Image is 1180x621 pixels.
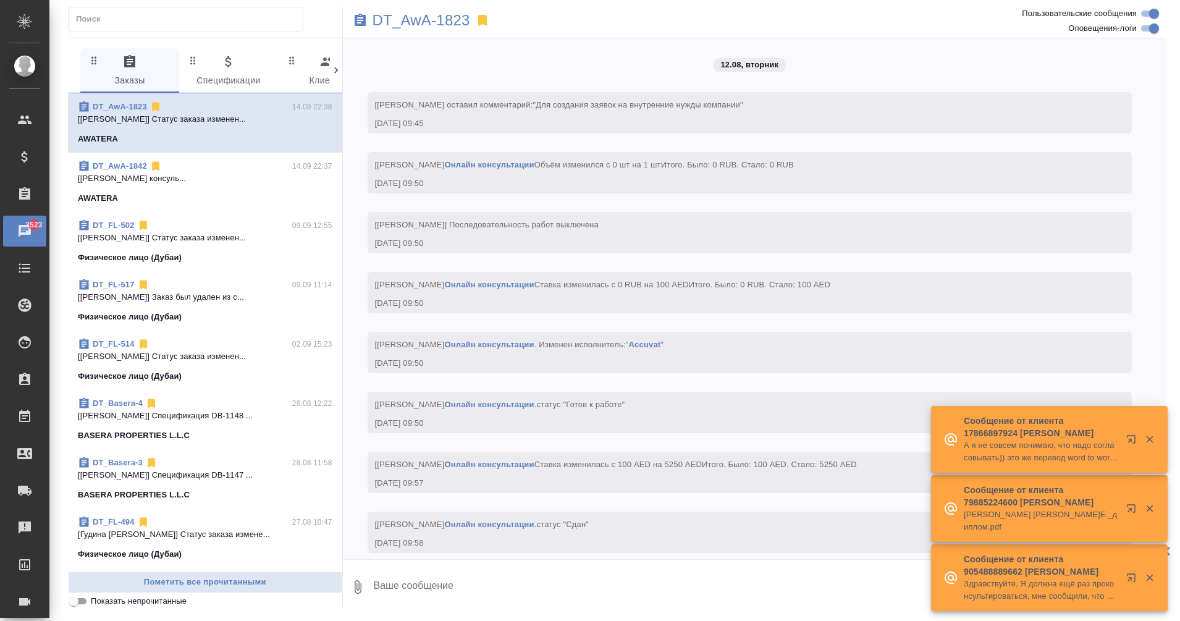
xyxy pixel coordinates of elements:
[533,100,743,109] span: "Для создания заявок на внутренние нужды компании"
[68,331,342,390] div: DT_FL-51402.09 15:23[[PERSON_NAME]] Статус заказа изменен...Физическое лицо (Дубаи)
[93,458,143,467] a: DT_Basera-3
[375,520,589,529] span: [[PERSON_NAME] .
[68,153,342,212] div: DT_AwA-184214.09 22:37[[PERSON_NAME] консуль...AWATERA
[375,357,1089,370] div: [DATE] 09:50
[78,350,332,363] p: [[PERSON_NAME]] Статус заказа изменен...
[78,113,332,125] p: [[PERSON_NAME]] Статус заказа изменен...
[145,457,158,469] svg: Отписаться
[78,291,332,303] p: [[PERSON_NAME]] Заказ был удален из с...
[964,553,1118,578] p: Сообщение от клиента 905488889662 [PERSON_NAME]
[444,340,534,349] a: Онлайн консультации
[145,397,158,410] svg: Отписаться
[537,400,625,409] span: статус "Готов к работе"
[68,212,342,271] div: DT_FL-50209.09 12:55[[PERSON_NAME]] Статус заказа изменен...Физическое лицо (Дубаи)
[444,460,534,469] a: Онлайн консультации
[187,54,271,88] span: Спецификации
[292,101,332,113] p: 14.09 22:38
[137,516,150,528] svg: Отписаться
[964,578,1118,602] p: Здравствуйте, Я должна ещё раз проконсультироваться, мне сообщили, что никакие доверенности уже не п
[78,469,332,481] p: [[PERSON_NAME]] Спецификация DB-1147 ...
[93,221,135,230] a: DT_FL-502
[3,216,46,247] a: 3523
[1137,434,1162,445] button: Закрыть
[88,54,100,66] svg: Зажми и перетащи, чтобы поменять порядок вкладок
[292,219,332,232] p: 09.09 12:55
[286,54,298,66] svg: Зажми и перетащи, чтобы поменять порядок вкладок
[93,161,147,171] a: DT_AwA-1842
[444,520,534,529] a: Онлайн консультации
[964,509,1118,533] p: [PERSON_NAME] [PERSON_NAME]Е._диплом.pdf
[150,101,162,113] svg: Отписаться
[292,397,332,410] p: 28.08 12:22
[964,484,1118,509] p: Сообщение от клиента 79885224600 [PERSON_NAME]
[375,460,857,469] span: [[PERSON_NAME] Ставка изменилась с 100 AED на 5250 AED
[68,572,342,593] button: Пометить все прочитанными
[444,160,534,169] a: Онлайн консультации
[187,54,199,66] svg: Зажми и перетащи, чтобы поменять порядок вкладок
[689,280,830,289] span: Итого. Было: 0 RUB. Стало: 100 AED
[137,219,150,232] svg: Отписаться
[375,160,794,169] span: [[PERSON_NAME] Объём изменился с 0 шт на 1 шт
[78,311,182,323] p: Физическое лицо (Дубаи)
[78,192,118,205] p: AWATERA
[375,237,1089,250] div: [DATE] 09:50
[68,93,342,153] div: DT_AwA-182314.09 22:38[[PERSON_NAME]] Статус заказа изменен...AWATERA
[68,271,342,331] div: DT_FL-51709.09 11:14[[PERSON_NAME]] Заказ был удален из с...Физическое лицо (Дубаи)
[375,177,1089,190] div: [DATE] 09:50
[78,548,182,560] p: Физическое лицо (Дубаи)
[292,338,332,350] p: 02.09 15:23
[68,390,342,449] div: DT_Basera-428.08 12:22[[PERSON_NAME]] Спецификация DB-1148 ...BASERA PROPERTIES L.L.C
[375,340,664,349] span: [[PERSON_NAME] . Изменен исполнитель:
[78,251,182,264] p: Физическое лицо (Дубаи)
[444,400,534,409] a: Онлайн консультации
[661,160,794,169] span: Итого. Было: 0 RUB. Стало: 0 RUB
[88,54,172,88] span: Заказы
[292,516,332,528] p: 27.08 10:47
[1137,572,1162,583] button: Закрыть
[629,340,661,349] a: Accuvat
[68,449,342,509] div: DT_Basera-328.08 11:58[[PERSON_NAME]] Спецификация DB-1147 ...BASERA PROPERTIES L.L.C
[375,297,1089,310] div: [DATE] 09:50
[93,102,147,111] a: DT_AwA-1823
[18,219,49,231] span: 3523
[292,160,332,172] p: 14.09 22:37
[375,117,1089,130] div: [DATE] 09:45
[720,59,778,71] p: 12.08, вторник
[93,517,135,526] a: DT_FL-494
[150,160,162,172] svg: Отписаться
[1068,22,1137,35] span: Оповещения-логи
[68,509,342,568] div: DT_FL-49427.08 10:47[Гудина [PERSON_NAME]] Статус заказа измене...Физическое лицо (Дубаи)
[75,575,335,589] span: Пометить все прочитанными
[375,400,625,409] span: [[PERSON_NAME] .
[702,460,857,469] span: Итого. Было: 100 AED. Стало: 5250 AED
[78,370,182,382] p: Физическое лицо (Дубаи)
[537,520,589,529] span: статус "Сдан"
[78,429,190,442] p: BASERA PROPERTIES L.L.C
[78,528,332,541] p: [Гудина [PERSON_NAME]] Статус заказа измене...
[444,280,534,289] a: Онлайн консультации
[78,172,332,185] p: [[PERSON_NAME] консуль...
[375,417,1089,429] div: [DATE] 09:50
[93,399,143,408] a: DT_Basera-4
[78,133,118,145] p: AWATERA
[292,457,332,469] p: 28.08 11:58
[78,489,190,501] p: BASERA PROPERTIES L.L.C
[1022,7,1137,20] span: Пользовательские сообщения
[375,220,599,229] span: [[PERSON_NAME]] Последовательность работ выключена
[78,410,332,422] p: [[PERSON_NAME]] Спецификация DB-1148 ...
[93,339,135,349] a: DT_FL-514
[964,415,1118,439] p: Сообщение от клиента 17866897924 [PERSON_NAME]
[1119,496,1148,526] button: Открыть в новой вкладке
[78,232,332,244] p: [[PERSON_NAME]] Статус заказа изменен...
[375,280,830,289] span: [[PERSON_NAME] Ставка изменилась с 0 RUB на 100 AED
[373,14,470,27] a: DT_AwA-1823
[1119,427,1148,457] button: Открыть в новой вкладке
[375,537,1089,549] div: [DATE] 09:58
[285,54,369,88] span: Клиенты
[91,595,187,607] span: Показать непрочитанные
[76,11,303,28] input: Поиск
[137,279,150,291] svg: Отписаться
[964,439,1118,464] p: А я не совсем понимаю, что надо согласовывать)) это же перевод word to word . И он конечно выглядит
[1119,565,1148,595] button: Открыть в новой вкладке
